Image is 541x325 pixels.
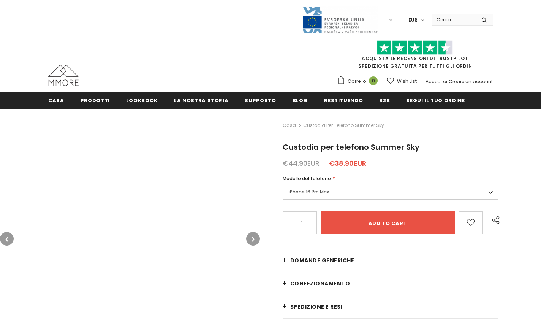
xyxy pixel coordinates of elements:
[302,6,378,34] img: Javni Razpis
[290,280,350,287] span: CONFEZIONAMENTO
[406,92,465,109] a: Segui il tuo ordine
[406,97,465,104] span: Segui il tuo ordine
[81,97,110,104] span: Prodotti
[48,97,64,104] span: Casa
[283,249,498,272] a: Domande generiche
[283,121,296,130] a: Casa
[126,92,158,109] a: Lookbook
[245,92,276,109] a: supporto
[329,159,366,168] span: €38.90EUR
[324,97,363,104] span: Restituendo
[321,211,455,234] input: Add to cart
[174,92,228,109] a: La nostra storia
[362,55,468,62] a: Acquista le recensioni di TrustPilot
[379,97,390,104] span: B2B
[48,65,79,86] img: Casi MMORE
[408,16,418,24] span: EUR
[283,272,498,295] a: CONFEZIONAMENTO
[432,14,476,25] input: Search Site
[443,78,448,85] span: or
[290,257,354,264] span: Domande generiche
[377,40,453,55] img: Fidati di Pilot Stars
[337,76,381,87] a: Carrello 0
[126,97,158,104] span: Lookbook
[369,76,378,85] span: 0
[174,97,228,104] span: La nostra storia
[379,92,390,109] a: B2B
[293,92,308,109] a: Blog
[387,75,417,88] a: Wish List
[283,142,419,152] span: Custodia per telefono Summer Sky
[324,92,363,109] a: Restituendo
[290,303,343,311] span: Spedizione e resi
[337,44,493,69] span: SPEDIZIONE GRATUITA PER TUTTI GLI ORDINI
[302,16,378,23] a: Javni Razpis
[348,78,366,85] span: Carrello
[283,295,498,318] a: Spedizione e resi
[48,92,64,109] a: Casa
[449,78,493,85] a: Creare un account
[283,159,320,168] span: €44.90EUR
[303,121,384,130] span: Custodia per telefono Summer Sky
[293,97,308,104] span: Blog
[81,92,110,109] a: Prodotti
[426,78,442,85] a: Accedi
[283,185,498,200] label: iPhone 16 Pro Max
[283,175,331,182] span: Modello del telefono
[245,97,276,104] span: supporto
[397,78,417,85] span: Wish List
